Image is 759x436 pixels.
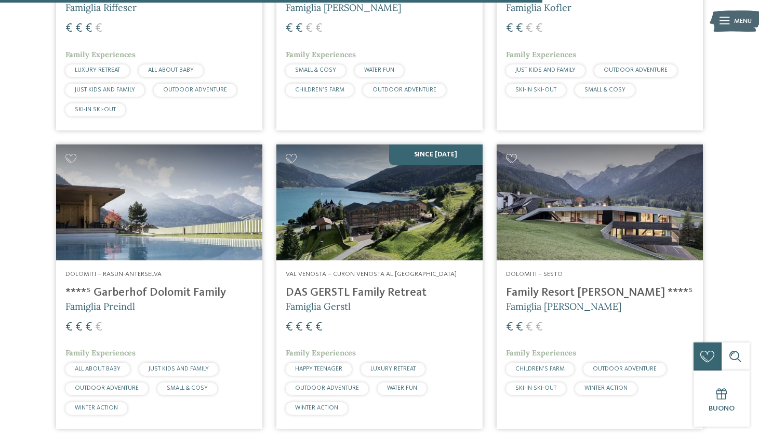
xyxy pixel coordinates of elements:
span: € [296,321,303,334]
h4: ****ˢ Garberhof Dolomit Family [65,286,253,300]
h4: DAS GERSTL Family Retreat [286,286,473,300]
span: Family Experiences [65,348,136,358]
a: Cercate un hotel per famiglie? Qui troverete solo i migliori! Dolomiti – Rasun-Anterselva ****ˢ G... [56,144,262,429]
span: € [65,321,73,334]
span: Famiglia Riffeser [65,2,137,14]
span: ALL ABOUT BABY [148,67,194,73]
a: Cercate un hotel per famiglie? Qui troverete solo i migliori! SINCE [DATE] Val Venosta – Curon Ve... [276,144,483,429]
span: € [296,22,303,35]
a: Cercate un hotel per famiglie? Qui troverete solo i migliori! Dolomiti – Sesto Family Resort [PER... [497,144,703,429]
span: Famiglia [PERSON_NAME] [286,2,401,14]
span: € [526,321,533,334]
span: CHILDREN’S FARM [295,87,344,93]
span: JUST KIDS AND FAMILY [149,366,209,372]
span: € [305,22,313,35]
span: LUXURY RETREAT [370,366,416,372]
span: WINTER ACTION [584,385,628,391]
span: Family Experiences [506,50,576,59]
span: JUST KIDS AND FAMILY [75,87,135,93]
span: € [536,22,543,35]
span: € [315,321,323,334]
span: OUTDOOR ADVENTURE [163,87,227,93]
span: WATER FUN [387,385,417,391]
span: Family Experiences [506,348,576,358]
span: SKI-IN SKI-OUT [515,385,556,391]
span: ALL ABOUT BABY [75,366,121,372]
span: LUXURY RETREAT [75,67,120,73]
span: SMALL & COSY [295,67,336,73]
span: € [65,22,73,35]
span: CHILDREN’S FARM [515,366,565,372]
span: € [536,321,543,334]
span: SKI-IN SKI-OUT [75,107,116,113]
img: Cercate un hotel per famiglie? Qui troverete solo i migliori! [56,144,262,260]
span: WINTER ACTION [295,405,338,411]
span: € [85,22,92,35]
span: WINTER ACTION [75,405,118,411]
span: SKI-IN SKI-OUT [515,87,556,93]
span: € [315,22,323,35]
span: € [305,321,313,334]
span: Val Venosta – Curon Venosta al [GEOGRAPHIC_DATA] [286,271,457,278]
span: OUTDOOR ADVENTURE [75,385,139,391]
span: OUTDOOR ADVENTURE [372,87,436,93]
span: Dolomiti – Sesto [506,271,563,278]
span: Family Experiences [65,50,136,59]
span: € [506,22,513,35]
span: SMALL & COSY [584,87,625,93]
span: Family Experiences [286,348,356,358]
span: Dolomiti – Rasun-Anterselva [65,271,162,278]
span: € [75,321,83,334]
span: € [516,22,523,35]
span: Famiglia Kofler [506,2,571,14]
span: Buono [709,405,735,412]
span: € [75,22,83,35]
span: € [506,321,513,334]
span: Famiglia Gerstl [286,300,351,312]
span: € [286,22,293,35]
span: € [85,321,92,334]
span: OUTDOOR ADVENTURE [604,67,668,73]
span: WATER FUN [364,67,394,73]
a: Buono [694,371,750,427]
span: SMALL & COSY [167,385,208,391]
span: € [526,22,533,35]
img: Family Resort Rainer ****ˢ [497,144,703,260]
span: € [286,321,293,334]
img: Cercate un hotel per famiglie? Qui troverete solo i migliori! [276,144,483,260]
span: Family Experiences [286,50,356,59]
span: JUST KIDS AND FAMILY [515,67,576,73]
span: Famiglia [PERSON_NAME] [506,300,621,312]
span: € [95,321,102,334]
span: Famiglia Preindl [65,300,135,312]
span: OUTDOOR ADVENTURE [593,366,657,372]
h4: Family Resort [PERSON_NAME] ****ˢ [506,286,694,300]
span: OUTDOOR ADVENTURE [295,385,359,391]
span: € [516,321,523,334]
span: € [95,22,102,35]
span: HAPPY TEENAGER [295,366,342,372]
